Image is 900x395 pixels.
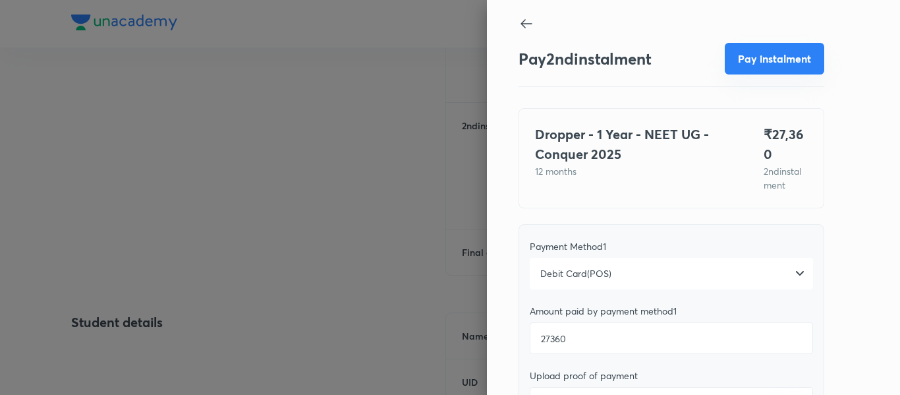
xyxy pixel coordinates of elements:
[535,164,732,178] p: 12 months
[725,43,824,75] button: Pay instalment
[530,322,813,354] input: Add amount
[764,164,808,192] p: 2 nd instalment
[530,370,813,382] div: Upload proof of payment
[540,267,611,280] span: Debit Card(POS)
[764,125,808,164] h4: ₹ 27,360
[530,305,813,317] div: Amount paid by payment method 1
[519,49,652,69] h3: Pay 2 nd instalment
[530,241,813,253] div: Payment Method 1
[535,125,732,164] h4: Dropper - 1 Year - NEET UG - Conquer 2025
